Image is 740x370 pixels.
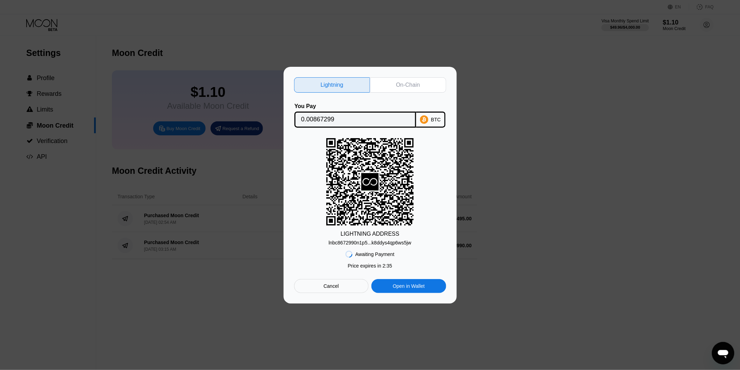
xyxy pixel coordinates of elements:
[396,81,420,88] div: On-Chain
[371,279,446,293] div: Open in Wallet
[329,240,412,246] div: lnbc8672990n1p5...k8ddys4qp6ws5jw
[323,283,339,289] div: Cancel
[383,263,392,269] span: 2 : 35
[294,77,370,93] div: Lightning
[431,117,441,122] div: BTC
[355,251,394,257] div: Awaiting Payment
[329,237,412,246] div: lnbc8672990n1p5...k8ddys4qp6ws5jw
[294,103,446,128] div: You PayBTC
[348,263,392,269] div: Price expires in
[393,283,425,289] div: Open in Wallet
[341,231,399,237] div: LIGHTNING ADDRESS
[712,342,734,364] iframe: Button to launch messaging window
[321,81,343,88] div: Lightning
[370,77,446,93] div: On-Chain
[294,279,369,293] div: Cancel
[294,103,416,109] div: You Pay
